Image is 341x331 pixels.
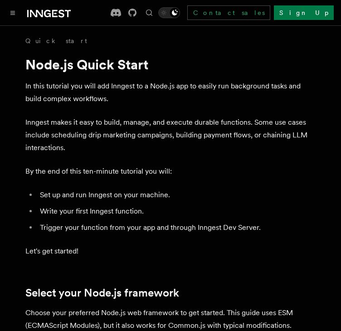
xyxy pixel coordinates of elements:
[144,7,155,18] button: Find something...
[25,116,316,154] p: Inngest makes it easy to build, manage, and execute durable functions. Some use cases include sch...
[37,189,316,201] li: Set up and run Inngest on your machine.
[25,165,316,178] p: By the end of this ten-minute tutorial you will:
[37,221,316,234] li: Trigger your function from your app and through Inngest Dev Server.
[25,56,316,73] h1: Node.js Quick Start
[25,287,179,299] a: Select your Node.js framework
[187,5,270,20] a: Contact sales
[25,36,87,45] a: Quick start
[37,205,316,218] li: Write your first Inngest function.
[158,7,180,18] button: Toggle dark mode
[7,7,18,18] button: Toggle navigation
[274,5,334,20] a: Sign Up
[25,245,316,258] p: Let's get started!
[25,80,316,105] p: In this tutorial you will add Inngest to a Node.js app to easily run background tasks and build c...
